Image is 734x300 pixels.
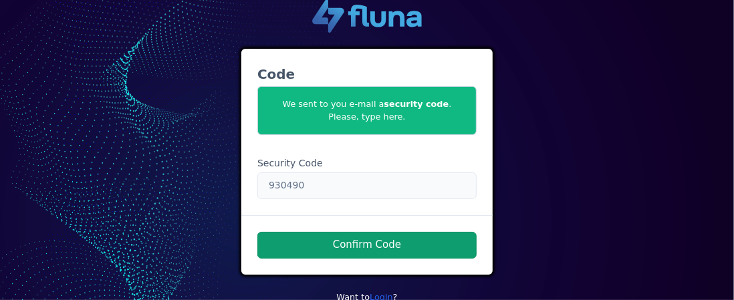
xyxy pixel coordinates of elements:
b: security code [384,99,449,109]
span: We sent to you e-mail a . Please, type here. [257,86,477,134]
label: Security Code [257,156,323,170]
button: Confirm Code [257,232,477,259]
input: 000000 [257,172,477,199]
h3: Code [257,65,477,84]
